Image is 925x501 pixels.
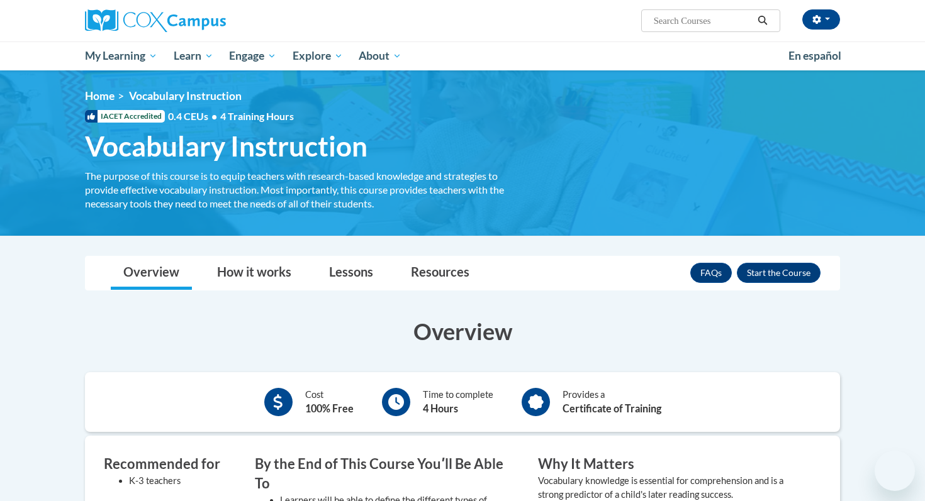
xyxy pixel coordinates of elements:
[284,41,351,70] a: Explore
[129,474,236,488] li: K-3 teachers
[205,256,304,290] a: How it works
[85,9,324,32] a: Cox Campus
[221,41,284,70] a: Engage
[423,402,458,414] b: 4 Hours
[351,41,410,70] a: About
[538,454,802,474] h3: Why It Matters
[104,454,236,474] h3: Recommended for
[423,388,493,416] div: Time to complete
[305,402,354,414] b: 100% Free
[690,263,732,283] a: FAQs
[174,48,213,63] span: Learn
[211,110,217,122] span: •
[563,402,661,414] b: Certificate of Training
[317,256,386,290] a: Lessons
[85,110,165,123] span: IACET Accredited
[563,388,661,416] div: Provides a
[538,475,783,500] value: Vocabulary knowledge is essential for comprehension and is a strong predictor of a child's later ...
[85,9,226,32] img: Cox Campus
[85,316,840,347] h3: Overview
[85,48,157,63] span: My Learning
[255,454,519,493] h3: By the End of This Course Youʹll Be Able To
[753,13,772,28] button: Search
[802,9,840,30] button: Account Settings
[305,388,354,416] div: Cost
[780,43,849,69] a: En español
[85,169,519,211] div: The purpose of this course is to equip teachers with research-based knowledge and strategies to p...
[875,451,915,491] iframe: Button to launch messaging window
[85,129,367,163] span: Vocabulary Instruction
[398,256,482,290] a: Resources
[85,89,115,102] a: Home
[653,13,753,28] input: Search Courses
[77,41,165,70] a: My Learning
[66,41,859,70] div: Main menu
[293,48,343,63] span: Explore
[229,48,276,63] span: Engage
[168,109,294,123] span: 0.4 CEUs
[788,49,841,62] span: En español
[359,48,401,63] span: About
[129,89,242,102] span: Vocabulary Instruction
[737,263,821,283] button: Enroll
[165,41,221,70] a: Learn
[111,256,192,290] a: Overview
[220,110,294,122] span: 4 Training Hours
